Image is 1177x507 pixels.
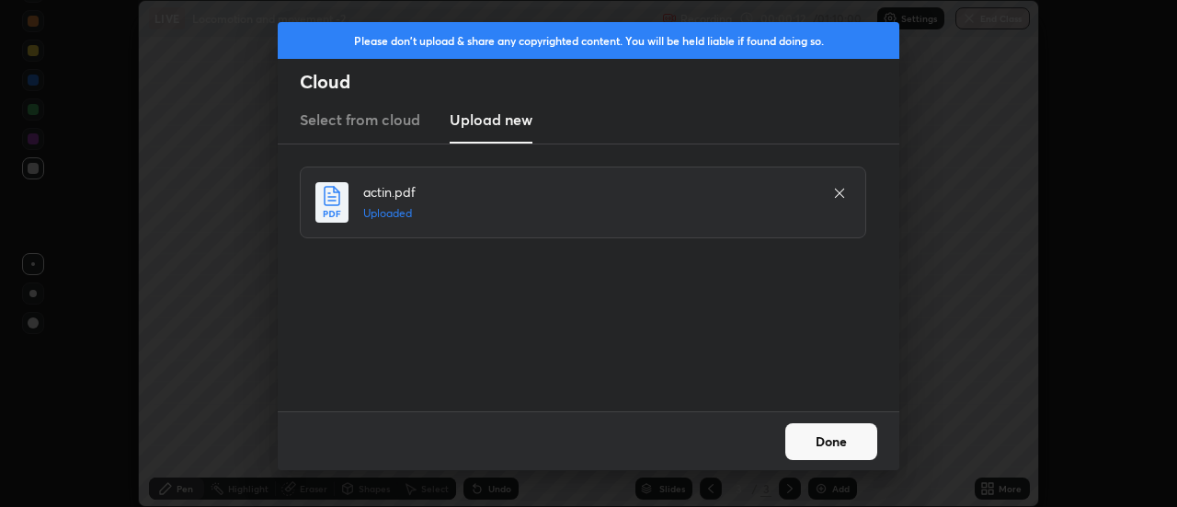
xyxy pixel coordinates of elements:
h5: Uploaded [363,205,814,222]
div: Please don't upload & share any copyrighted content. You will be held liable if found doing so. [278,22,899,59]
h3: Upload new [450,109,532,131]
button: Done [785,423,877,460]
h4: actin.pdf [363,182,814,202]
h2: Cloud [300,70,899,94]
